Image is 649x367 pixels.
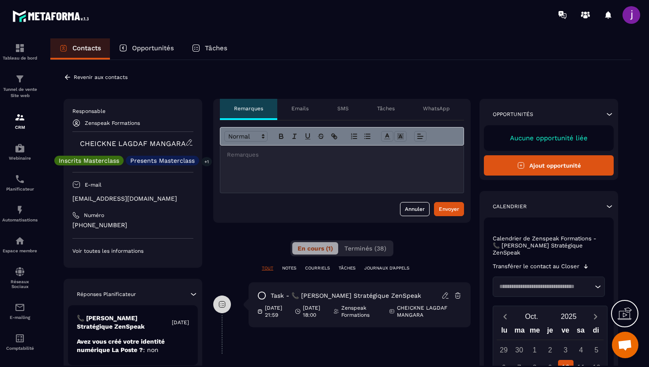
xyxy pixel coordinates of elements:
[265,304,289,318] p: [DATE] 21:59
[15,112,25,123] img: formation
[15,302,25,313] img: email
[291,105,309,112] p: Emails
[15,174,25,184] img: scheduler
[341,304,382,318] p: Zenspeak Formations
[132,44,174,52] p: Opportunités
[2,326,38,357] a: accountantaccountantComptabilité
[513,309,550,324] button: Open months overlay
[15,333,25,344] img: accountant
[497,311,513,322] button: Previous month
[2,67,38,105] a: formationformationTunnel de vente Site web
[543,342,558,358] div: 2
[72,221,193,229] p: [PHONE_NUMBER]
[15,205,25,215] img: automations
[2,229,38,260] a: automationsautomationsEspace membre
[80,139,186,148] a: CHEICKNE LAGDAF MANGARA
[493,134,605,142] p: Aucune opportunité liée
[234,105,263,112] p: Remarques
[344,245,386,252] span: Terminés (38)
[493,277,605,297] div: Search for option
[74,74,128,80] p: Revenir aux contacts
[2,86,38,99] p: Tunnel de vente Site web
[2,346,38,351] p: Comptabilité
[15,236,25,246] img: automations
[493,263,579,270] p: Transférer le contact au Closer
[2,167,38,198] a: schedulerschedulerPlanificateur
[400,202,430,216] button: Annuler
[484,155,614,176] button: Ajout opportunité
[397,304,455,318] p: CHEICKNE LAGDAF MANGARA
[110,38,183,60] a: Opportunités
[588,324,604,340] div: di
[77,314,172,331] p: 📞 [PERSON_NAME] Stratégique ZenSpeak
[15,43,25,53] img: formation
[2,315,38,320] p: E-mailing
[2,187,38,191] p: Planificateur
[512,342,527,358] div: 30
[130,157,195,164] p: Presents Masterclass
[84,212,104,219] p: Numéro
[2,217,38,222] p: Automatisations
[2,260,38,296] a: social-networksocial-networkRéseaux Sociaux
[2,296,38,326] a: emailemailE-mailing
[15,143,25,154] img: automations
[527,324,543,340] div: me
[439,205,459,213] div: Envoyer
[85,120,140,126] p: Zenspeak Formations
[72,108,193,115] p: Responsable
[512,324,528,340] div: ma
[423,105,450,112] p: WhatsApp
[15,266,25,277] img: social-network
[172,319,189,326] p: [DATE]
[262,265,273,271] p: TOUT
[337,105,349,112] p: SMS
[59,157,119,164] p: Inscrits Masterclass
[573,324,589,340] div: sa
[364,265,409,271] p: JOURNAUX D'APPELS
[2,105,38,136] a: formationformationCRM
[2,56,38,60] p: Tableau de bord
[2,156,38,161] p: Webinaire
[2,36,38,67] a: formationformationTableau de bord
[303,304,327,318] p: [DATE] 18:00
[589,342,604,358] div: 5
[558,324,573,340] div: ve
[282,265,296,271] p: NOTES
[2,136,38,167] a: automationsautomationsWebinaire
[305,265,330,271] p: COURRIELS
[527,342,543,358] div: 1
[587,311,604,322] button: Next month
[292,242,338,255] button: En cours (1)
[2,248,38,253] p: Espace membre
[2,198,38,229] a: automationsautomationsAutomatisations
[205,44,227,52] p: Tâches
[574,342,589,358] div: 4
[15,74,25,84] img: formation
[77,337,189,354] p: Avez vous créé votre identité numérique La Poste ?
[612,332,638,358] div: Ouvrir le chat
[493,203,527,210] p: Calendrier
[2,279,38,289] p: Réseaux Sociaux
[339,242,392,255] button: Terminés (38)
[77,291,136,298] p: Réponses Planificateur
[434,202,464,216] button: Envoyer
[496,282,592,291] input: Search for option
[72,195,193,203] p: [EMAIL_ADDRESS][DOMAIN_NAME]
[298,245,333,252] span: En cours (1)
[543,324,558,340] div: je
[558,342,574,358] div: 3
[550,309,587,324] button: Open years overlay
[72,44,101,52] p: Contacts
[496,342,512,358] div: 29
[493,235,605,256] p: Calendrier de Zenspeak Formations - 📞 [PERSON_NAME] Stratégique ZenSpeak
[339,265,355,271] p: TÂCHES
[183,38,236,60] a: Tâches
[2,125,38,130] p: CRM
[201,157,212,166] p: +1
[143,346,158,353] span: : non
[497,324,512,340] div: lu
[50,38,110,60] a: Contacts
[72,247,193,255] p: Voir toutes les informations
[493,111,533,118] p: Opportunités
[12,8,92,24] img: logo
